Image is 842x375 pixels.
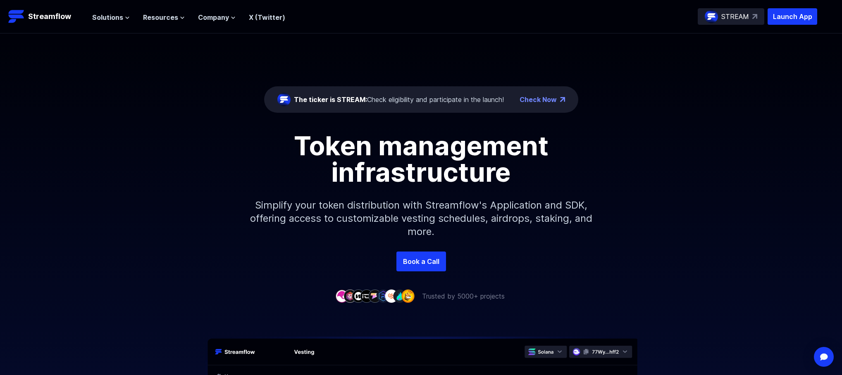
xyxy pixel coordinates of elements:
[8,8,25,25] img: Streamflow Logo
[92,12,123,22] span: Solutions
[143,12,178,22] span: Resources
[768,8,817,25] button: Launch App
[335,290,348,302] img: company-1
[28,11,71,22] p: Streamflow
[520,95,557,104] a: Check Now
[721,12,749,21] p: STREAM
[377,290,390,302] img: company-6
[396,252,446,271] a: Book a Call
[752,14,757,19] img: top-right-arrow.svg
[8,8,84,25] a: Streamflow
[277,93,291,106] img: streamflow-logo-circle.png
[368,290,382,302] img: company-5
[360,290,373,302] img: company-4
[294,95,504,104] div: Check eligibility and participate in the launch!
[705,10,718,23] img: streamflow-logo-circle.png
[422,291,505,301] p: Trusted by 5000+ projects
[243,185,599,252] p: Simplify your token distribution with Streamflow's Application and SDK, offering access to custom...
[198,12,236,22] button: Company
[198,12,229,22] span: Company
[249,13,285,21] a: X (Twitter)
[143,12,185,22] button: Resources
[698,8,764,25] a: STREAM
[393,290,406,302] img: company-8
[352,290,365,302] img: company-3
[294,95,367,104] span: The ticker is STREAM:
[343,290,357,302] img: company-2
[235,133,607,185] h1: Token management infrastructure
[814,347,834,367] div: Open Intercom Messenger
[385,290,398,302] img: company-7
[560,97,565,102] img: top-right-arrow.png
[92,12,130,22] button: Solutions
[401,290,415,302] img: company-9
